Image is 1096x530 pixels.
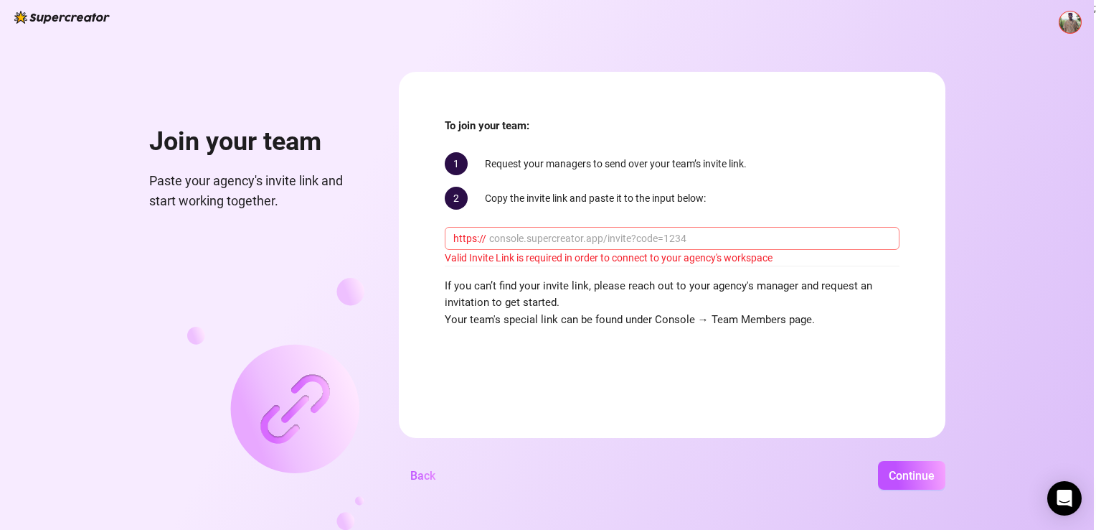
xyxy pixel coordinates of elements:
[445,187,899,210] div: Copy the invite link and paste it to the input below:
[410,469,435,483] span: Back
[14,11,110,24] img: logo
[445,152,468,175] span: 1
[1059,11,1081,33] img: ACg8ocJeW16fDGpojlAo8PDldICwOzN08BGymd9N2P0C4QgchQ7hszU=s96-c
[445,278,899,329] span: If you can’t find your invite link, please reach out to your agency's manager and request an invi...
[489,231,891,246] input: console.supercreator.app/invite?code=1234
[445,152,899,175] div: Request your managers to send over your team’s invite link.
[149,126,364,158] h1: Join your team
[149,171,364,212] span: Paste your agency's invite link and start working together.
[399,461,447,490] button: Back
[445,119,529,132] strong: To join your team:
[1047,481,1082,516] div: Open Intercom Messenger
[889,469,935,483] span: Continue
[453,231,486,246] span: https://
[445,187,468,210] span: 2
[445,250,899,266] div: Valid Invite Link is required in order to connect to your agency's workspace
[878,461,945,490] button: Continue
